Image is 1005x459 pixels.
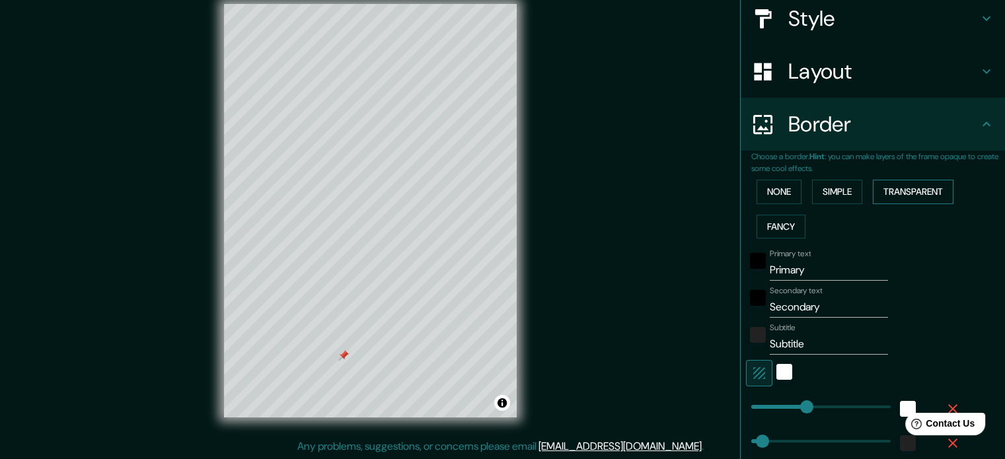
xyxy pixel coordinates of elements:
[873,180,953,204] button: Transparent
[750,253,766,269] button: black
[751,151,1005,174] p: Choose a border. : you can make layers of the frame opaque to create some cool effects.
[704,439,706,454] div: .
[741,98,1005,151] div: Border
[750,327,766,343] button: color-222222
[741,45,1005,98] div: Layout
[770,322,796,334] label: Subtitle
[770,248,811,260] label: Primary text
[809,151,825,162] b: Hint
[494,395,510,411] button: Toggle attribution
[750,290,766,306] button: black
[776,364,792,380] button: white
[757,180,801,204] button: None
[770,285,823,297] label: Secondary text
[887,407,990,444] iframe: Help widget launcher
[788,58,979,85] h4: Layout
[757,215,805,239] button: Fancy
[900,401,916,417] button: white
[706,439,708,454] div: .
[297,439,704,454] p: Any problems, suggestions, or concerns please email .
[788,111,979,137] h4: Border
[812,180,862,204] button: Simple
[788,5,979,32] h4: Style
[539,439,702,453] a: [EMAIL_ADDRESS][DOMAIN_NAME]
